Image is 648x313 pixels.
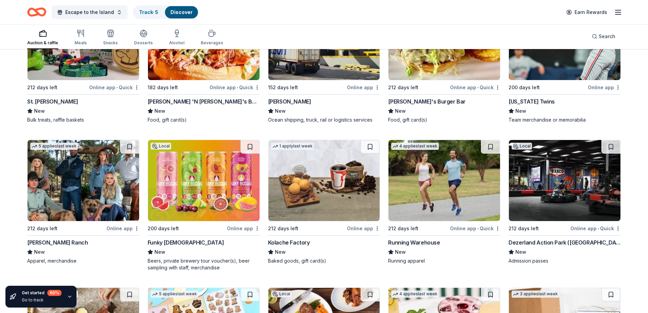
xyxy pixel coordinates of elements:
[74,40,87,46] div: Meals
[268,83,298,92] div: 152 days left
[268,116,380,123] div: Ocean shipping, truck, rail or logistics services
[268,238,310,247] div: Kolache Factory
[586,30,621,43] button: Search
[103,40,118,46] div: Snacks
[388,140,500,221] img: Image for Running Warehouse
[148,238,224,247] div: Funky [DEMOGRAPHIC_DATA]
[47,290,62,296] div: 60 %
[450,224,500,233] div: Online app Quick
[27,116,139,123] div: Bulk treats, raffle baskets
[388,238,440,247] div: Running Warehouse
[268,97,311,106] div: [PERSON_NAME]
[509,238,621,247] div: Dezerland Action Park ([GEOGRAPHIC_DATA])
[154,248,165,256] span: New
[275,107,286,115] span: New
[170,9,193,15] a: Discover
[391,143,439,150] div: 4 applies last week
[388,224,418,233] div: 212 days left
[395,107,406,115] span: New
[28,140,139,221] img: Image for Kimes Ranch
[237,85,238,90] span: •
[154,107,165,115] span: New
[268,140,380,221] img: Image for Kolache Factory
[588,83,621,92] div: Online app
[509,257,621,264] div: Admission passes
[515,107,526,115] span: New
[134,27,153,49] button: Desserts
[52,5,128,19] button: Escape to the Island
[139,9,158,15] a: Track· 5
[599,32,615,41] span: Search
[27,224,57,233] div: 212 days left
[275,248,286,256] span: New
[151,291,198,298] div: 5 applies last week
[512,143,532,150] div: Local
[395,248,406,256] span: New
[148,140,260,271] a: Image for Funky BuddhaLocal200 days leftOnline appFunky [DEMOGRAPHIC_DATA]NewBeers, private brewe...
[268,140,380,264] a: Image for Kolache Factory1 applylast week212 days leftOnline appKolache FactoryNewBaked goods, gi...
[27,238,88,247] div: [PERSON_NAME] Ranch
[388,257,500,264] div: Running apparel
[450,83,500,92] div: Online app Quick
[201,27,223,49] button: Beverages
[347,83,380,92] div: Online app
[30,143,78,150] div: 5 applies last week
[74,27,87,49] button: Meals
[27,257,139,264] div: Apparel, merchandise
[512,291,559,298] div: 3 applies last week
[477,226,479,231] span: •
[509,116,621,123] div: Team merchandise or memorabilia
[148,140,260,221] img: Image for Funky Buddha
[148,116,260,123] div: Food, gift card(s)
[106,224,139,233] div: Online app
[509,83,540,92] div: 200 days left
[388,116,500,123] div: Food, gift card(s)
[22,290,62,296] div: Get started
[391,291,439,298] div: 4 applies last week
[27,40,58,46] div: Auction & raffle
[27,83,57,92] div: 212 days left
[201,40,223,46] div: Beverages
[210,83,260,92] div: Online app Quick
[562,6,611,18] a: Earn Rewards
[116,85,118,90] span: •
[27,27,58,49] button: Auction & raffle
[509,140,620,221] img: Image for Dezerland Action Park (Miami)
[148,257,260,271] div: Beers, private brewery tour voucher(s), beer sampling with staff, merchandise
[570,224,621,233] div: Online app Quick
[515,248,526,256] span: New
[34,248,45,256] span: New
[509,97,555,106] div: [US_STATE] Twins
[148,224,179,233] div: 200 days left
[388,140,500,264] a: Image for Running Warehouse4 applieslast week212 days leftOnline app•QuickRunning WarehouseNewRun...
[134,40,153,46] div: Desserts
[27,97,78,106] div: St. [PERSON_NAME]
[27,4,46,20] a: Home
[227,224,260,233] div: Online app
[169,40,184,46] div: Alcohol
[509,224,539,233] div: 212 days left
[388,83,418,92] div: 212 days left
[22,297,62,303] div: Go to track
[27,140,139,264] a: Image for Kimes Ranch5 applieslast week212 days leftOnline app[PERSON_NAME] RanchNewApparel, merc...
[89,83,139,92] div: Online app Quick
[271,143,314,150] div: 1 apply last week
[268,257,380,264] div: Baked goods, gift card(s)
[271,291,292,297] div: Local
[133,5,199,19] button: Track· 5Discover
[148,83,178,92] div: 182 days left
[65,8,114,16] span: Escape to the Island
[103,27,118,49] button: Snacks
[34,107,45,115] span: New
[477,85,479,90] span: •
[509,140,621,264] a: Image for Dezerland Action Park (Miami)Local212 days leftOnline app•QuickDezerland Action Park ([...
[169,27,184,49] button: Alcohol
[388,97,466,106] div: [PERSON_NAME]'s Burger Bar
[598,226,599,231] span: •
[148,97,260,106] div: [PERSON_NAME] 'N [PERSON_NAME]'s BBQ Restaurant
[268,224,298,233] div: 212 days left
[347,224,380,233] div: Online app
[151,143,171,150] div: Local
